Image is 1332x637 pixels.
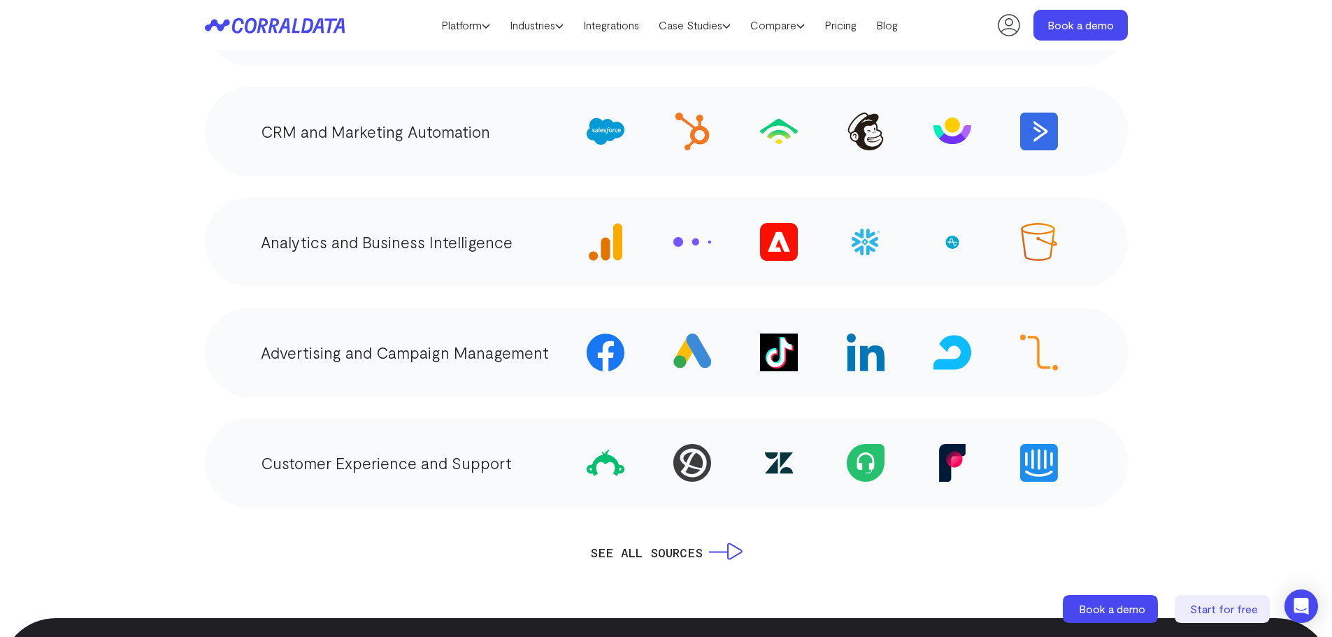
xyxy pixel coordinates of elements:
a: Case Studies [649,15,740,36]
a: Industries [500,15,573,36]
a: Integrations [573,15,649,36]
span: Book a demo [1079,602,1145,615]
p: Advertising and Campaign Management [261,340,549,365]
span: Start for free [1190,602,1258,615]
div: Open Intercom Messenger [1284,589,1318,623]
p: Customer Experience and Support [261,450,512,475]
a: Book a demo [1063,595,1161,623]
a: Platform [431,15,500,36]
a: Compare [740,15,815,36]
a: Blog [866,15,908,36]
a: Book a demo [1033,10,1128,41]
p: Analytics and Business Intelligence [261,229,513,255]
a: Start for free [1175,595,1273,623]
a: SEE ALL SOURCES [590,543,743,562]
a: Pricing [815,15,866,36]
p: CRM and Marketing Automation [261,119,490,144]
